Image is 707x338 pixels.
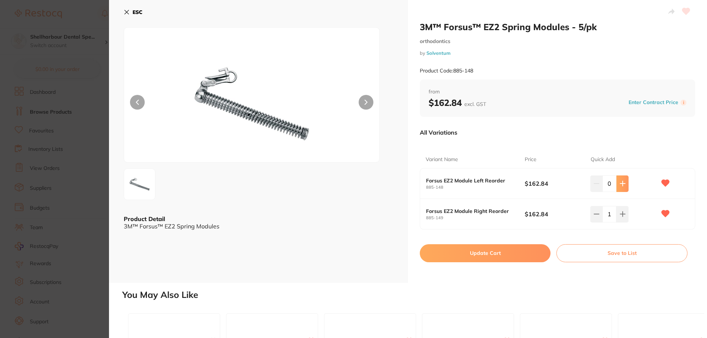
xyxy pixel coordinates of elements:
[525,179,584,188] b: $162.84
[420,244,551,262] button: Update Cart
[464,101,486,107] span: excl. GST
[420,21,695,32] h2: 3M™ Forsus™ EZ2 Spring Modules - 5/pk
[429,88,686,96] span: from
[426,50,451,56] a: Solventum
[126,171,153,198] img: anBn
[420,68,473,74] small: Product Code: 885-148
[525,210,584,218] b: $162.84
[133,9,143,15] b: ESC
[420,50,695,56] small: by
[124,223,393,230] div: 3M™ Forsus™ EZ2 Spring Modules
[175,46,328,162] img: anBn
[426,156,458,163] p: Variant Name
[591,156,615,163] p: Quick Add
[680,100,686,106] label: i
[556,244,687,262] button: Save to List
[420,129,457,136] p: All Variations
[525,156,537,163] p: Price
[426,208,515,214] b: Forsus EZ2 Module Right Reorder
[124,6,143,18] button: ESC
[124,215,165,223] b: Product Detail
[426,178,515,184] b: Forsus EZ2 Module Left Reorder
[626,99,680,106] button: Enter Contract Price
[426,185,525,190] small: 885-148
[420,38,695,45] small: orthodontics
[429,97,486,108] b: $162.84
[426,216,525,220] small: 885-149
[122,290,704,300] h2: You May Also Like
